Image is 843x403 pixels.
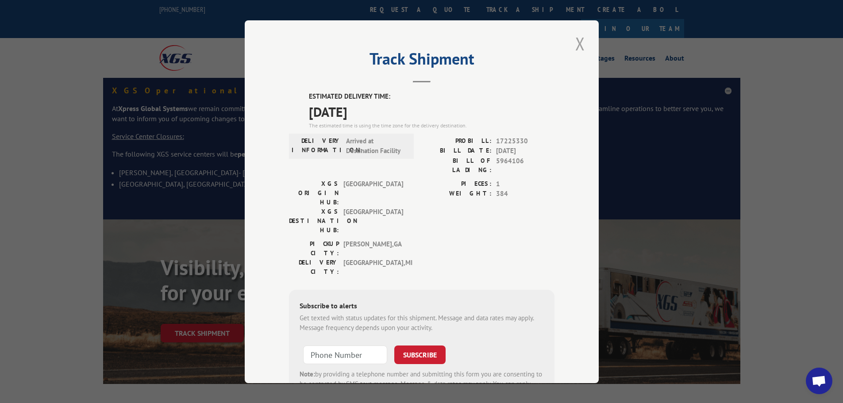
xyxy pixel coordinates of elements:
[289,239,339,257] label: PICKUP CITY:
[309,101,554,121] span: [DATE]
[300,313,544,333] div: Get texted with status updates for this shipment. Message and data rates may apply. Message frequ...
[422,179,492,189] label: PIECES:
[346,136,406,156] span: Arrived at Destination Facility
[343,207,403,234] span: [GEOGRAPHIC_DATA]
[422,189,492,199] label: WEIGHT:
[343,257,403,276] span: [GEOGRAPHIC_DATA] , MI
[300,369,544,399] div: by providing a telephone number and submitting this form you are consenting to be contacted by SM...
[496,136,554,146] span: 17225330
[289,257,339,276] label: DELIVERY CITY:
[422,146,492,156] label: BILL DATE:
[496,146,554,156] span: [DATE]
[300,369,315,378] strong: Note:
[309,92,554,102] label: ESTIMATED DELIVERY TIME:
[292,136,342,156] label: DELIVERY INFORMATION:
[343,239,403,257] span: [PERSON_NAME] , GA
[309,121,554,129] div: The estimated time is using the time zone for the delivery destination.
[300,300,544,313] div: Subscribe to alerts
[496,189,554,199] span: 384
[806,368,832,394] a: Open chat
[289,207,339,234] label: XGS DESTINATION HUB:
[496,156,554,174] span: 5964106
[573,31,588,56] button: Close modal
[496,179,554,189] span: 1
[343,179,403,207] span: [GEOGRAPHIC_DATA]
[394,345,446,364] button: SUBSCRIBE
[289,53,554,69] h2: Track Shipment
[303,345,387,364] input: Phone Number
[422,156,492,174] label: BILL OF LADING:
[422,136,492,146] label: PROBILL:
[289,179,339,207] label: XGS ORIGIN HUB:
